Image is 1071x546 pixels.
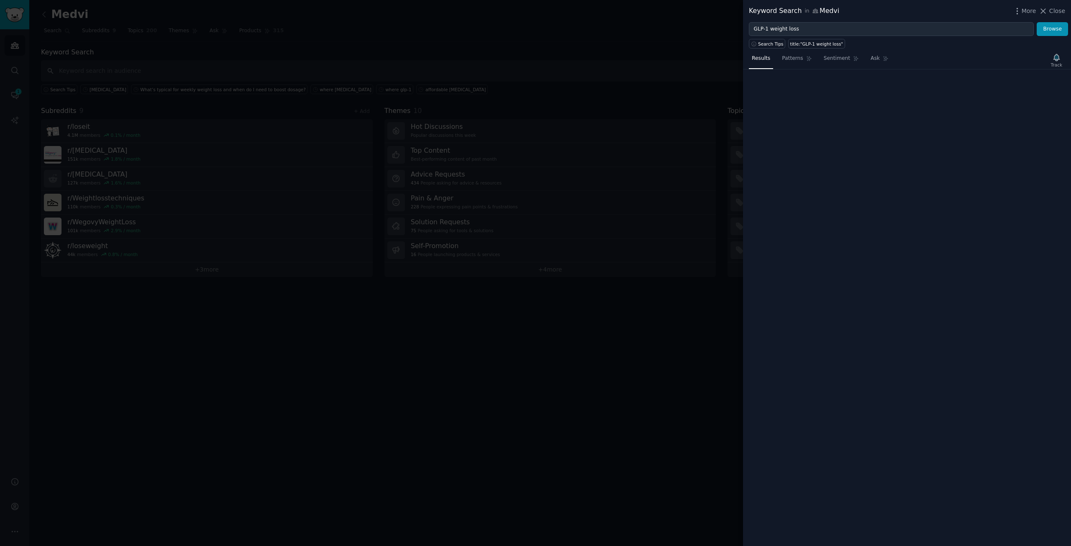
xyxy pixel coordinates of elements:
[868,52,892,69] a: Ask
[824,55,850,62] span: Sentiment
[805,8,809,15] span: in
[871,55,880,62] span: Ask
[782,55,803,62] span: Patterns
[779,52,815,69] a: Patterns
[1022,7,1036,15] span: More
[749,22,1034,36] input: Try a keyword related to your business
[749,52,773,69] a: Results
[1049,7,1065,15] span: Close
[752,55,770,62] span: Results
[1039,7,1065,15] button: Close
[749,6,839,16] div: Keyword Search Medvi
[790,41,843,47] div: title:"GLP-1 weight loss"
[788,39,845,49] a: title:"GLP-1 weight loss"
[1037,22,1068,36] button: Browse
[1013,7,1036,15] button: More
[821,52,862,69] a: Sentiment
[758,41,784,47] span: Search Tips
[749,39,785,49] button: Search Tips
